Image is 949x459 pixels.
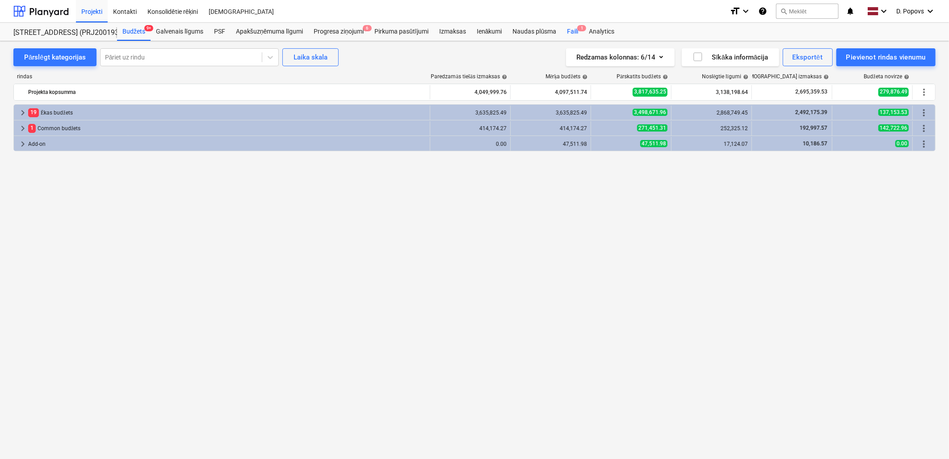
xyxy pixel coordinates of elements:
span: 9+ [144,25,153,31]
div: Pievienot rindas vienumu [846,51,926,63]
i: notifications [846,6,855,17]
div: 414,174.27 [434,125,507,132]
div: 2,868,749.45 [675,110,748,116]
span: help [822,74,829,80]
span: 3,498,671.96 [633,109,668,116]
div: Ēkas budžets [28,106,426,120]
span: 1 [28,124,36,132]
span: help [902,74,909,80]
div: 3,635,825.49 [514,110,587,116]
div: Laika skala [294,51,328,63]
a: Izmaksas [434,23,471,41]
span: 279,876.49 [878,88,909,96]
span: 192,997.57 [799,125,828,131]
div: Projekta kopsumma [28,85,426,99]
span: 10,186.57 [802,140,828,147]
span: help [741,74,748,80]
div: Pārskatīts budžets [617,73,668,80]
a: Galvenais līgums [151,23,209,41]
span: keyboard_arrow_right [17,139,28,149]
button: Sīkāka informācija [682,48,779,66]
span: 271,451.31 [637,124,668,132]
i: keyboard_arrow_down [878,6,889,17]
div: Common budžets [28,121,426,136]
span: 142,722.96 [878,124,909,132]
div: Paredzamās tiešās izmaksas [431,73,507,80]
iframe: Chat Widget [904,416,949,459]
div: Redzamas kolonnas : 6/14 [577,51,664,63]
a: Budžets9+ [117,23,151,41]
div: Add-on [28,137,426,151]
div: Noslēgtie līgumi [702,73,748,80]
a: Pirkuma pasūtījumi [369,23,434,41]
div: Progresa ziņojumi [308,23,369,41]
span: search [780,8,787,15]
div: Budžets [117,23,151,41]
div: rindas [13,73,431,80]
div: 4,049,999.76 [434,85,507,99]
button: Pievienot rindas vienumu [836,48,936,66]
a: Analytics [584,23,620,41]
a: Progresa ziņojumi6 [308,23,369,41]
span: keyboard_arrow_right [17,107,28,118]
div: [DEMOGRAPHIC_DATA] izmaksas [741,73,829,80]
div: Faili [562,23,584,41]
a: Apakšuzņēmuma līgumi [231,23,308,41]
div: Mērķa budžets [546,73,588,80]
div: 414,174.27 [514,125,587,132]
div: 47,511.98 [514,141,587,147]
button: Pārslēgt kategorijas [13,48,97,66]
span: 47,511.98 [640,140,668,147]
span: Vairāk darbību [919,87,929,98]
i: keyboard_arrow_down [740,6,751,17]
span: 2,695,359.53 [794,88,828,96]
a: PSF [209,23,231,41]
i: keyboard_arrow_down [925,6,936,17]
div: Budžeta novirze [864,73,909,80]
div: Sīkāka informācija [693,51,768,63]
span: D. Popovs [896,8,924,15]
span: 1 [577,25,586,31]
div: 4,097,511.74 [514,85,587,99]
span: 137,153.53 [878,109,909,116]
div: 0.00 [434,141,507,147]
a: Faili1 [562,23,584,41]
div: Pārslēgt kategorijas [24,51,86,63]
div: 252,325.12 [675,125,748,132]
span: 6 [363,25,372,31]
div: 17,124.07 [675,141,748,147]
span: 0.00 [895,140,909,147]
button: Laika skala [282,48,339,66]
span: help [500,74,507,80]
button: Meklēt [776,4,839,19]
span: 19 [28,108,39,117]
a: Naudas plūsma [508,23,562,41]
span: Vairāk darbību [919,107,929,118]
span: Vairāk darbību [919,123,929,134]
span: keyboard_arrow_right [17,123,28,134]
span: help [580,74,588,80]
i: Zināšanu pamats [758,6,767,17]
span: 3,817,635.25 [633,88,668,96]
a: Ienākumi [471,23,508,41]
div: [STREET_ADDRESS] (PRJ2001934) 2601941 [13,28,106,38]
button: Eksportēt [783,48,833,66]
span: Vairāk darbību [919,139,929,149]
span: help [661,74,668,80]
div: 3,138,198.64 [675,85,748,99]
i: format_size [730,6,740,17]
button: Redzamas kolonnas:6/14 [566,48,675,66]
div: 3,635,825.49 [434,110,507,116]
span: 2,492,175.39 [794,109,828,115]
div: Eksportēt [793,51,823,63]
